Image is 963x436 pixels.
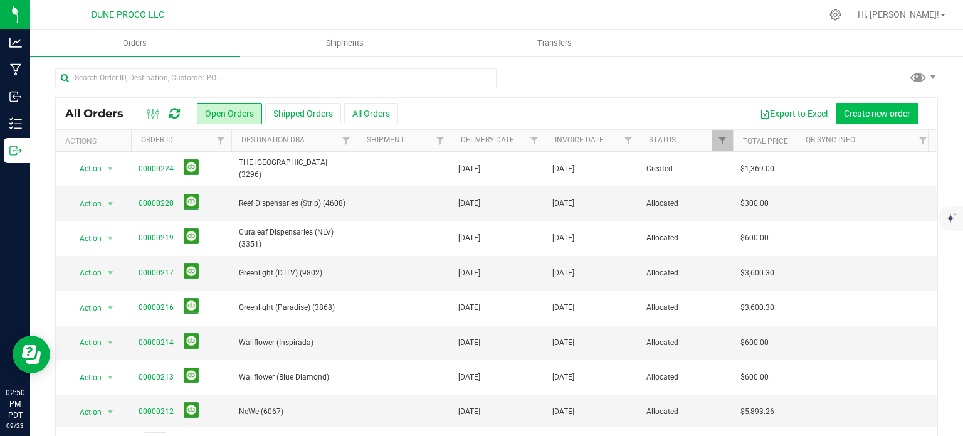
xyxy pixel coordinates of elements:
button: Export to Excel [752,103,836,124]
a: 00000213 [139,371,174,383]
a: Filter [712,130,733,151]
span: $300.00 [740,198,769,210]
span: Curaleaf Dispensaries (NLV) (3351) [239,226,349,250]
span: select [103,230,118,247]
span: [DATE] [552,302,574,314]
span: Created [646,163,725,175]
span: Action [68,195,102,213]
a: Filter [618,130,639,151]
span: Action [68,369,102,386]
span: select [103,369,118,386]
span: [DATE] [458,337,480,349]
span: [DATE] [552,406,574,418]
a: Orders [30,30,240,56]
a: 00000224 [139,163,174,175]
span: [DATE] [458,371,480,383]
span: $1,369.00 [740,163,774,175]
span: Allocated [646,267,725,279]
p: 02:50 PM PDT [6,387,24,421]
span: [DATE] [552,267,574,279]
a: Shipments [240,30,450,56]
span: select [103,299,118,317]
a: Status [649,136,676,144]
a: Filter [211,130,231,151]
span: select [103,264,118,282]
span: Action [68,230,102,247]
a: 00000214 [139,337,174,349]
span: [DATE] [458,163,480,175]
span: Orders [106,38,164,49]
span: Action [68,299,102,317]
span: select [103,160,118,178]
a: 00000217 [139,267,174,279]
a: Delivery Date [461,136,514,144]
p: 09/23 [6,421,24,430]
span: [DATE] [552,198,574,210]
a: Destination DBA [241,136,305,144]
span: Greenlight (Paradise) (3868) [239,302,349,314]
span: [DATE] [552,232,574,244]
span: [DATE] [552,337,574,349]
span: Greenlight (DTLV) (9802) [239,267,349,279]
span: Allocated [646,337,725,349]
div: Manage settings [828,9,843,21]
span: [DATE] [458,198,480,210]
inline-svg: Outbound [9,144,22,157]
a: Total Price [743,137,788,146]
inline-svg: Manufacturing [9,63,22,76]
input: Search Order ID, Destination, Customer PO... [55,68,497,87]
span: Create new order [844,109,910,119]
span: THE [GEOGRAPHIC_DATA] (3296) [239,157,349,181]
button: Shipped Orders [265,103,341,124]
a: Filter [913,130,934,151]
span: DUNE PROCO LLC [92,9,164,20]
span: select [103,334,118,351]
span: Hi, [PERSON_NAME]! [858,9,939,19]
span: Allocated [646,302,725,314]
a: Filter [524,130,545,151]
a: 00000219 [139,232,174,244]
span: $3,600.30 [740,302,774,314]
span: Reef Dispensaries (Strip) (4608) [239,198,349,210]
span: Allocated [646,232,725,244]
span: Action [68,334,102,351]
span: select [103,403,118,421]
span: [DATE] [458,267,480,279]
inline-svg: Analytics [9,36,22,49]
a: QB Sync Info [806,136,855,144]
inline-svg: Inbound [9,90,22,103]
span: [DATE] [458,406,480,418]
span: Wallflower (Blue Diamond) [239,371,349,383]
span: $600.00 [740,371,769,383]
a: 00000212 [139,406,174,418]
span: select [103,195,118,213]
inline-svg: Inventory [9,117,22,130]
span: Transfers [520,38,589,49]
span: $600.00 [740,337,769,349]
a: 00000220 [139,198,174,210]
button: All Orders [344,103,398,124]
span: [DATE] [458,302,480,314]
a: Filter [336,130,357,151]
span: [DATE] [458,232,480,244]
span: Allocated [646,198,725,210]
a: Filter [430,130,451,151]
span: Allocated [646,371,725,383]
span: Wallflower (Inspirada) [239,337,349,349]
a: Invoice Date [555,136,604,144]
span: Action [68,264,102,282]
span: NeWe (6067) [239,406,349,418]
button: Create new order [836,103,918,124]
span: [DATE] [552,163,574,175]
iframe: Resource center [13,336,50,373]
span: Action [68,403,102,421]
span: Allocated [646,406,725,418]
a: Transfers [450,30,660,56]
span: Action [68,160,102,178]
button: Open Orders [197,103,262,124]
span: All Orders [65,107,136,120]
span: [DATE] [552,371,574,383]
a: Shipment [367,136,404,144]
a: 00000216 [139,302,174,314]
span: $600.00 [740,232,769,244]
